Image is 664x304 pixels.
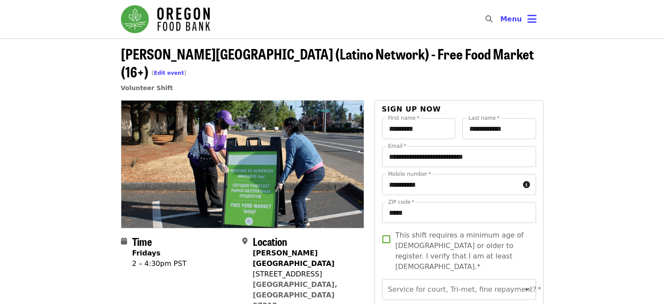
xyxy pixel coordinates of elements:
[253,249,334,268] strong: [PERSON_NAME][GEOGRAPHIC_DATA]
[154,70,184,76] a: Edit event
[121,101,364,228] img: Rigler Elementary School (Latino Network) - Free Food Market (16+) organized by Oregon Food Bank
[382,202,536,223] input: ZIP code
[121,237,127,245] i: calendar icon
[527,13,537,25] i: bars icon
[498,9,505,30] input: Search
[493,9,544,30] button: Toggle account menu
[382,174,520,195] input: Mobile number
[521,283,533,296] button: Open
[382,146,536,167] input: Email
[500,15,522,23] span: Menu
[485,15,492,23] i: search icon
[132,234,152,249] span: Time
[462,118,536,139] input: Last name
[132,259,187,269] div: 2 – 4:30pm PST
[253,234,287,249] span: Location
[396,230,529,272] span: This shift requires a minimum age of [DEMOGRAPHIC_DATA] or older to register. I verify that I am ...
[468,115,499,121] label: Last name
[388,171,431,177] label: Mobile number
[253,269,357,280] div: [STREET_ADDRESS]
[152,70,186,76] span: [ ]
[121,84,173,91] a: Volunteer Shift
[121,5,210,33] img: Oregon Food Bank - Home
[388,199,414,205] label: ZIP code
[121,43,534,82] span: [PERSON_NAME][GEOGRAPHIC_DATA] (Latino Network) - Free Food Market (16+)
[388,143,406,149] label: Email
[523,181,530,189] i: circle-info icon
[382,118,456,139] input: First name
[132,249,161,257] strong: Fridays
[242,237,248,245] i: map-marker-alt icon
[388,115,420,121] label: First name
[382,105,441,113] span: Sign up now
